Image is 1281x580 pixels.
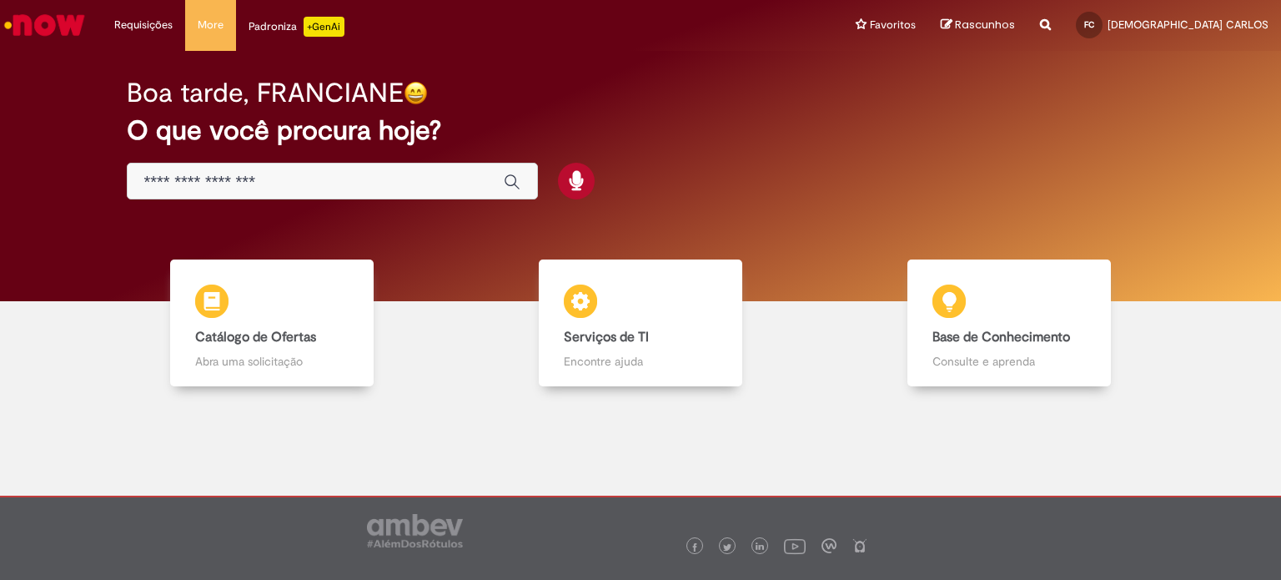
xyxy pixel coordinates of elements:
p: Encontre ajuda [564,353,716,370]
a: Serviços de TI Encontre ajuda [456,260,825,387]
b: Serviços de TI [564,329,649,345]
a: Rascunhos [941,18,1015,33]
span: More [198,17,224,33]
img: logo_footer_facebook.png [691,543,699,552]
p: +GenAi [304,17,344,37]
img: logo_footer_workplace.png [821,538,836,553]
p: Abra uma solicitação [195,353,348,370]
img: logo_footer_naosei.png [852,538,867,553]
span: Rascunhos [955,17,1015,33]
h2: Boa tarde, FRANCIANE [127,78,404,108]
a: Catálogo de Ofertas Abra uma solicitação [88,260,456,387]
span: [DEMOGRAPHIC_DATA] CARLOS [1108,18,1268,32]
p: Consulte e aprenda [932,353,1085,370]
span: Requisições [114,17,173,33]
img: happy-face.png [404,81,428,105]
img: logo_footer_youtube.png [784,535,806,557]
h2: O que você procura hoje? [127,116,1155,145]
img: logo_footer_twitter.png [723,543,731,552]
div: Padroniza [249,17,344,37]
a: Base de Conhecimento Consulte e aprenda [825,260,1193,387]
img: logo_footer_linkedin.png [756,542,764,552]
b: Catálogo de Ofertas [195,329,316,345]
img: ServiceNow [2,8,88,42]
b: Base de Conhecimento [932,329,1070,345]
span: Favoritos [870,17,916,33]
img: logo_footer_ambev_rotulo_gray.png [367,514,463,547]
span: FC [1084,19,1094,30]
